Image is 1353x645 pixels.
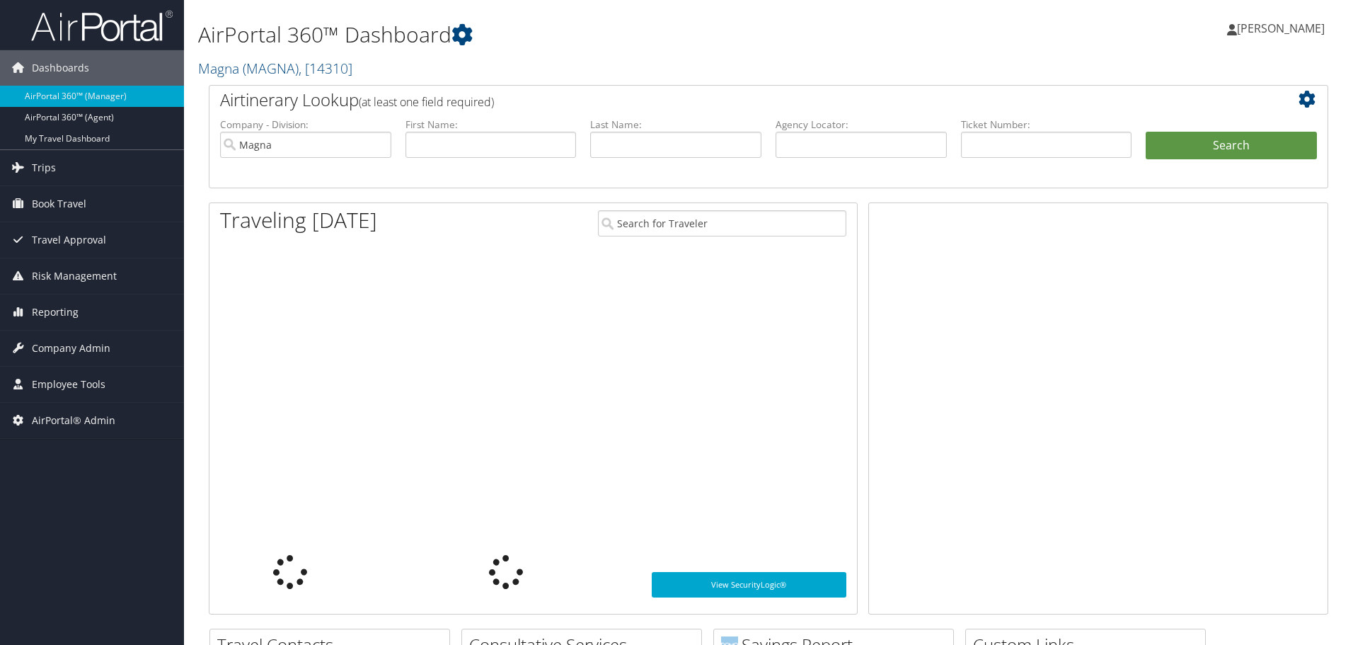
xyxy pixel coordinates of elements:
span: [PERSON_NAME] [1237,21,1325,36]
span: Risk Management [32,258,117,294]
img: airportal-logo.png [31,9,173,42]
span: , [ 14310 ] [299,59,352,78]
span: Employee Tools [32,367,105,402]
span: Trips [32,150,56,185]
span: Book Travel [32,186,86,222]
input: Search for Traveler [598,210,846,236]
h1: AirPortal 360™ Dashboard [198,20,959,50]
label: Agency Locator: [776,118,947,132]
label: Last Name: [590,118,761,132]
button: Search [1146,132,1317,160]
span: Company Admin [32,331,110,366]
label: First Name: [405,118,577,132]
label: Company - Division: [220,118,391,132]
label: Ticket Number: [961,118,1132,132]
span: Dashboards [32,50,89,86]
a: View SecurityLogic® [652,572,846,598]
a: Magna [198,59,352,78]
span: AirPortal® Admin [32,403,115,438]
a: [PERSON_NAME] [1227,7,1339,50]
span: ( MAGNA ) [243,59,299,78]
span: (at least one field required) [359,94,494,110]
h1: Traveling [DATE] [220,205,377,235]
span: Reporting [32,295,79,330]
h2: Airtinerary Lookup [220,88,1224,112]
span: Travel Approval [32,222,106,258]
